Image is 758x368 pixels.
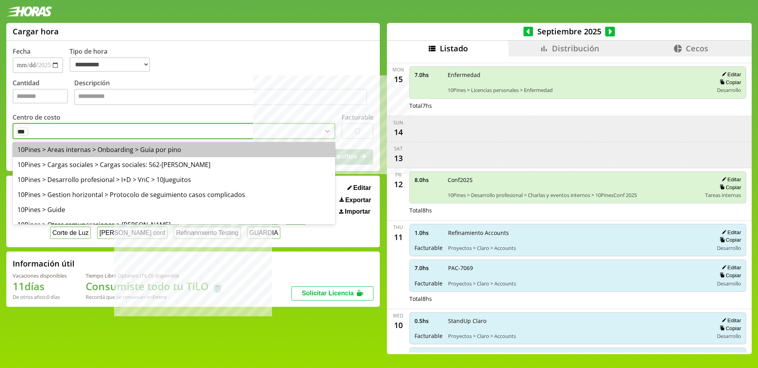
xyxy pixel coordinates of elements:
label: Tipo de hora [69,47,156,73]
span: 8.0 hs [415,176,442,184]
span: Desarrollo [717,86,741,94]
span: Cecos [686,43,708,54]
div: Tiempo Libre Optativo (TiLO) disponible [86,272,224,279]
h2: Información útil [13,258,75,269]
span: 10Pines > Licencias personales > Enfermedad [448,86,708,94]
div: scrollable content [387,56,752,353]
div: De otros años: 0 días [13,293,67,300]
div: 10Pines > Gestion horizontal > Protocolo de seguimiento casos complicados [13,187,335,202]
span: 6.5 hs [415,353,443,360]
span: Enfermedad [448,71,708,79]
button: Solicitar Licencia [291,286,373,300]
div: Fri [395,171,402,178]
input: Cantidad [13,89,68,103]
button: Copiar [717,325,741,332]
button: [PERSON_NAME] conf [97,227,167,239]
span: 0.5 hs [415,317,443,325]
div: Recordá que se renuevan en [86,293,224,300]
div: Total 8 hs [409,207,747,214]
span: 7.0 hs [415,264,443,272]
span: PAC-7069 [448,353,708,360]
div: 10Pines > Desarrollo profesional > I+D > VnC > 10Jueguitos [13,172,335,187]
div: Sun [393,119,403,126]
label: Fecha [13,47,30,56]
span: Facturable [415,332,443,340]
span: Refinamiento Accounts [448,229,708,237]
div: Thu [393,224,403,231]
h1: Consumiste todo tu TiLO 🍵 [86,279,224,293]
div: 10Pines > Cargas sociales > Cargas sociales: 562-[PERSON_NAME] [13,157,335,172]
span: Solicitar Licencia [302,290,354,297]
button: Editar [719,71,741,78]
button: Editar [719,353,741,359]
span: Conf2025 [448,176,700,184]
span: StandUp Claro [448,317,708,325]
div: 10Pines > Areas internas > Onboarding > Guia por pino [13,142,335,157]
div: 12 [392,178,405,191]
span: 1.0 hs [415,229,443,237]
select: Tipo de hora [69,57,150,72]
div: 10 [392,319,405,332]
div: 11 [392,231,405,243]
span: Septiembre 2025 [533,26,605,37]
button: Editar [719,176,741,183]
div: Sat [394,145,403,152]
span: Facturable [415,280,443,287]
button: Editar [719,229,741,236]
span: Proyectos > Claro > Accounts [448,244,708,252]
span: 7.0 hs [415,71,442,79]
span: Tareas internas [705,192,741,199]
textarea: Descripción [74,89,367,105]
span: Proyectos > Claro > Accounts [448,332,708,340]
span: Desarrollo [717,244,741,252]
button: Corte de Luz [50,227,91,239]
span: Desarrollo [717,332,741,340]
div: 13 [392,152,405,165]
span: Facturable [415,244,443,252]
img: logotipo [6,6,52,17]
button: Copiar [717,184,741,191]
button: Copiar [717,237,741,243]
div: Mon [392,66,404,73]
span: Importar [345,208,370,215]
label: Descripción [74,79,373,107]
button: Editar [719,317,741,324]
button: GUARDIA [247,227,281,239]
div: Total 7 hs [409,102,747,109]
label: Facturable [341,113,373,122]
button: Editar [719,264,741,271]
button: Copiar [717,79,741,86]
div: 15 [392,73,405,86]
div: 14 [392,126,405,139]
div: Wed [393,312,403,319]
span: Distribución [552,43,599,54]
button: Exportar [337,196,373,204]
span: Proyectos > Claro > Accounts [448,280,708,287]
span: Desarrollo [717,280,741,287]
label: Centro de costo [13,113,60,122]
span: Listado [440,43,468,54]
button: Editar [345,184,373,192]
div: Vacaciones disponibles [13,272,67,279]
span: PAC-7069 [448,264,708,272]
label: Cantidad [13,79,74,107]
button: Copiar [717,272,741,279]
b: Enero [152,293,167,300]
span: 10Pines > Desarrollo profesional > Charlas y eventos internos > 10PinesConf 2025 [448,192,700,199]
h1: 11 días [13,279,67,293]
div: Total 8 hs [409,295,747,302]
span: Editar [353,184,371,192]
button: Refinanmiento Testing [174,227,241,239]
h1: Cargar hora [13,26,59,37]
div: 10Pines > Guide [13,202,335,217]
span: Exportar [345,197,371,204]
div: 10Pines > Otras remuneraciones > [PERSON_NAME] [13,217,335,232]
